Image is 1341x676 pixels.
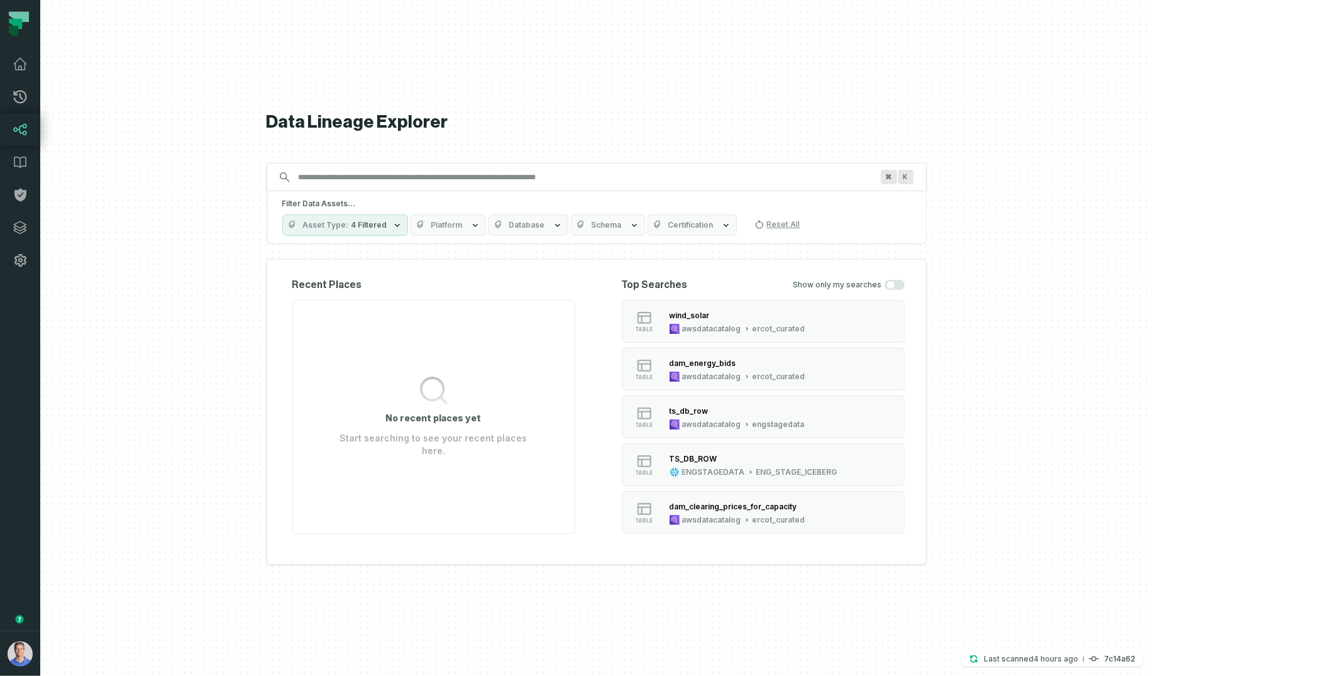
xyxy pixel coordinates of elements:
[961,651,1143,667] button: Last scanned[DATE] 5:04:08 AM7c14a62
[898,170,913,184] span: Press ⌘ + K to focus the search bar
[1034,654,1078,663] relative-time: Aug 20, 2025, 5:04 AM GMT+3
[267,111,927,133] h1: Data Lineage Explorer
[14,614,25,625] div: Tooltip anchor
[1104,655,1135,663] h4: 7c14a62
[881,170,897,184] span: Press ⌘ + K to focus the search bar
[8,641,33,667] img: avatar of Barak Forgoun
[984,653,1078,665] p: Last scanned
